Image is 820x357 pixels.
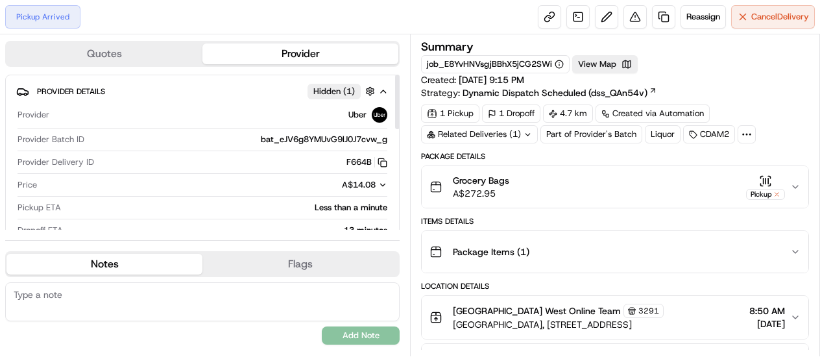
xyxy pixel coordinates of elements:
[342,179,376,190] span: A$14.08
[638,306,659,316] span: 3291
[746,189,785,200] div: Pickup
[421,105,479,123] div: 1 Pickup
[421,151,809,162] div: Package Details
[421,125,538,143] div: Related Deliveries (1)
[731,5,815,29] button: CancelDelivery
[66,202,387,214] div: Less than a minute
[463,86,657,99] a: Dynamic Dispatch Scheduled (dss_QAn54v)
[307,83,378,99] button: Hidden (1)
[681,5,726,29] button: Reassign
[346,156,387,168] button: F664B
[18,109,49,121] span: Provider
[18,156,94,168] span: Provider Delivery ID
[421,86,657,99] div: Strategy:
[686,11,720,23] span: Reassign
[453,318,664,331] span: [GEOGRAPHIC_DATA], [STREET_ADDRESS]
[453,245,529,258] span: Package Items ( 1 )
[273,179,387,191] button: A$14.08
[645,125,681,143] div: Liquor
[18,225,63,236] span: Dropoff ETA
[18,202,61,214] span: Pickup ETA
[37,86,105,97] span: Provider Details
[313,86,355,97] span: Hidden ( 1 )
[18,134,84,145] span: Provider Batch ID
[261,134,387,145] span: bat_eJV6g8YMUvG9lJ0J7cvw_g
[18,179,37,191] span: Price
[421,216,809,227] div: Items Details
[421,41,474,53] h3: Summary
[422,231,808,273] button: Package Items (1)
[751,11,809,23] span: Cancel Delivery
[543,105,593,123] div: 4.7 km
[6,43,202,64] button: Quotes
[6,254,202,275] button: Notes
[746,175,785,200] button: Pickup
[421,73,524,86] span: Created:
[421,281,809,291] div: Location Details
[482,105,540,123] div: 1 Dropoff
[202,254,398,275] button: Flags
[16,80,389,102] button: Provider DetailsHidden (1)
[463,86,647,99] span: Dynamic Dispatch Scheduled (dss_QAn54v)
[453,187,509,200] span: A$272.95
[427,58,564,70] button: job_E8YvHNVsgjBBhX5jCG2SWi
[749,317,785,330] span: [DATE]
[348,109,367,121] span: Uber
[372,107,387,123] img: uber-new-logo.jpeg
[459,74,524,86] span: [DATE] 9:15 PM
[68,225,387,236] div: 13 minutes
[453,304,621,317] span: [GEOGRAPHIC_DATA] West Online Team
[572,55,638,73] button: View Map
[596,105,710,123] a: Created via Automation
[422,166,808,208] button: Grocery BagsA$272.95Pickup
[202,43,398,64] button: Provider
[683,125,735,143] div: CDAM2
[422,296,808,339] button: [GEOGRAPHIC_DATA] West Online Team3291[GEOGRAPHIC_DATA], [STREET_ADDRESS]8:50 AM[DATE]
[749,304,785,317] span: 8:50 AM
[453,174,509,187] span: Grocery Bags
